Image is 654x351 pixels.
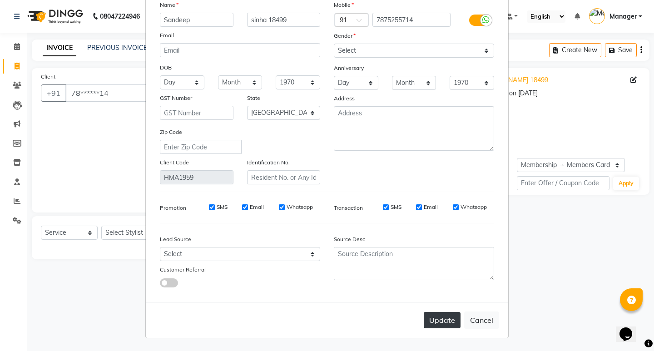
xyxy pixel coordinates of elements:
label: Zip Code [160,128,182,136]
input: Mobile [372,13,451,27]
label: SMS [217,203,228,211]
label: Identification No. [247,158,290,167]
label: Address [334,94,355,103]
input: Last Name [247,13,321,27]
label: DOB [160,64,172,72]
label: Promotion [160,204,186,212]
label: Anniversary [334,64,364,72]
label: Email [160,31,174,40]
label: State [247,94,260,102]
input: Client Code [160,170,233,184]
label: Lead Source [160,235,191,243]
label: Email [424,203,438,211]
input: GST Number [160,106,233,120]
input: First Name [160,13,233,27]
label: SMS [391,203,401,211]
label: Name [160,1,178,9]
button: Cancel [464,311,499,329]
label: Customer Referral [160,266,206,274]
label: Mobile [334,1,354,9]
button: Update [424,312,461,328]
label: Email [250,203,264,211]
label: Client Code [160,158,189,167]
input: Resident No. or Any Id [247,170,321,184]
label: Source Desc [334,235,365,243]
label: Gender [334,32,356,40]
input: Enter Zip Code [160,140,242,154]
label: GST Number [160,94,192,102]
iframe: chat widget [616,315,645,342]
label: Whatsapp [287,203,313,211]
label: Transaction [334,204,363,212]
input: Email [160,43,320,57]
label: Whatsapp [461,203,487,211]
